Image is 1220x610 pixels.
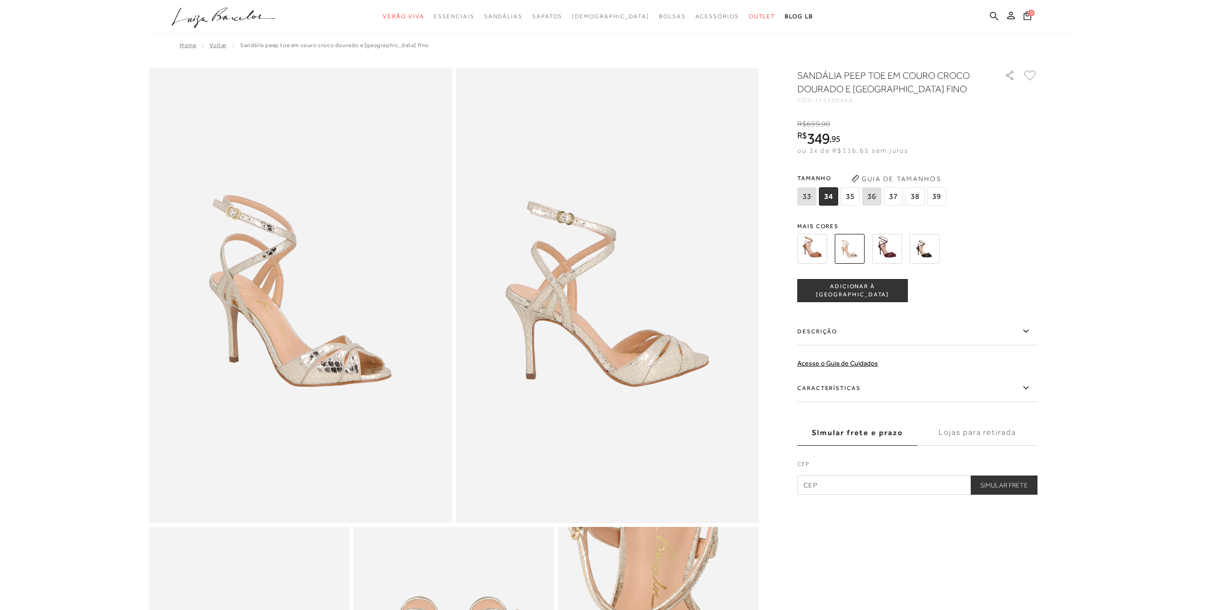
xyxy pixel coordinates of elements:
[209,42,227,49] a: Voltar
[149,68,452,523] img: image
[797,317,1037,345] label: Descrição
[484,8,523,25] a: noSubCategoriesText
[821,120,830,128] span: 90
[797,223,1037,229] span: Mais cores
[785,8,813,25] a: BLOG LB
[905,187,925,206] span: 38
[383,13,424,20] span: Verão Viva
[797,460,1037,473] label: CEP
[797,146,908,154] span: ou 3x de R$116,65 sem juros
[910,234,939,264] img: SANDÁLIA PEEP TOE EM COURO PRETO E SALTO ALTO FINO
[749,13,776,20] span: Outlet
[456,68,759,523] img: image
[240,42,429,49] span: SANDÁLIA PEEP TOE EM COURO CROCO DOURADO E [GEOGRAPHIC_DATA] FINO
[797,171,949,185] span: Tamanho
[806,120,819,128] span: 699
[434,13,474,20] span: Essenciais
[872,234,902,264] img: SANDÁLIA PEEP TOE EM COURO MARSALA E SALTO ALTO FINO
[180,42,196,49] a: Home
[971,476,1037,495] button: Simular Frete
[695,8,739,25] a: noSubCategoriesText
[862,187,881,206] span: 36
[695,13,739,20] span: Acessórios
[815,97,853,104] span: 115300464
[831,134,841,144] span: 95
[841,187,860,206] span: 35
[797,131,807,140] i: R$
[659,8,686,25] a: noSubCategoriesText
[1028,10,1035,16] span: 0
[820,120,830,128] i: ,
[884,187,903,206] span: 37
[797,98,989,103] div: CÓD:
[532,13,562,20] span: Sapatos
[434,8,474,25] a: noSubCategoriesText
[572,8,649,25] a: noSubCategoriesText
[917,420,1037,446] label: Lojas para retirada
[785,13,813,20] span: BLOG LB
[819,187,838,206] span: 34
[797,187,817,206] span: 33
[797,374,1037,402] label: Características
[749,8,776,25] a: noSubCategoriesText
[807,130,830,147] span: 349
[797,234,827,264] img: SANDÁLIA PEEP TOE EM COURO CARAMELO E SALTO ALTO FINO
[484,13,523,20] span: Sandálias
[830,134,841,143] i: ,
[797,359,878,367] a: Acesse o Guia de Cuidados
[797,279,908,302] button: ADICIONAR À [GEOGRAPHIC_DATA]
[797,420,917,446] label: Simular frete e prazo
[927,187,946,206] span: 39
[835,234,865,264] img: SANDÁLIA PEEP TOE EM COURO CROCO DOURADO E SALTO ALTO FINO
[659,13,686,20] span: Bolsas
[848,171,944,186] button: Guia de Tamanhos
[1021,11,1034,24] button: 0
[572,13,649,20] span: [DEMOGRAPHIC_DATA]
[797,120,806,128] i: R$
[532,8,562,25] a: noSubCategoriesText
[797,69,977,96] h1: SANDÁLIA PEEP TOE EM COURO CROCO DOURADO E [GEOGRAPHIC_DATA] FINO
[797,476,1037,495] input: CEP
[798,282,907,299] span: ADICIONAR À [GEOGRAPHIC_DATA]
[383,8,424,25] a: noSubCategoriesText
